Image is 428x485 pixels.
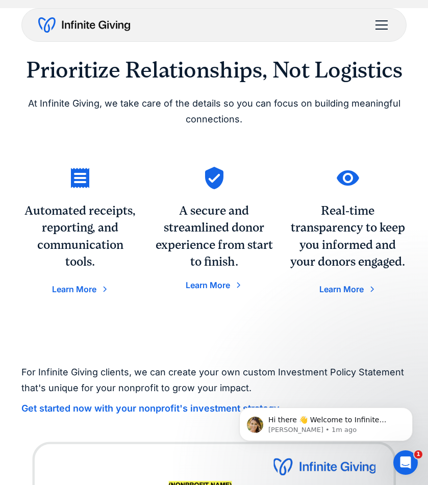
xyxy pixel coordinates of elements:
[186,281,230,289] div: Learn More
[319,285,364,293] div: Learn More
[52,283,109,295] a: Learn More
[21,57,407,84] h2: Prioritize Relationships, Not Logistics
[21,96,407,127] p: At Infinite Giving, we take care of the details so you can focus on building meaningful connections.
[21,403,282,414] strong: Get started now with your nonprofit's investment strategy.
[38,17,130,33] a: home
[52,285,96,293] div: Learn More
[21,202,139,271] h3: Automated receipts, reporting, and communication tools.
[369,13,390,37] div: menu
[319,283,376,295] a: Learn More
[414,450,422,458] span: 1
[21,403,282,414] a: Get started now with your nonprofit's investment strategy.
[21,365,407,396] p: For Infinite Giving clients, we can create your own custom Investment Policy Statement that's uni...
[289,202,407,271] h3: Real-time transparency to keep you informed and your donors engaged.
[224,386,428,457] iframe: Intercom notifications message
[186,279,242,291] a: Learn More
[393,450,418,475] iframe: Intercom live chat
[155,202,272,271] h3: A secure and streamlined donor experience from start to finish.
